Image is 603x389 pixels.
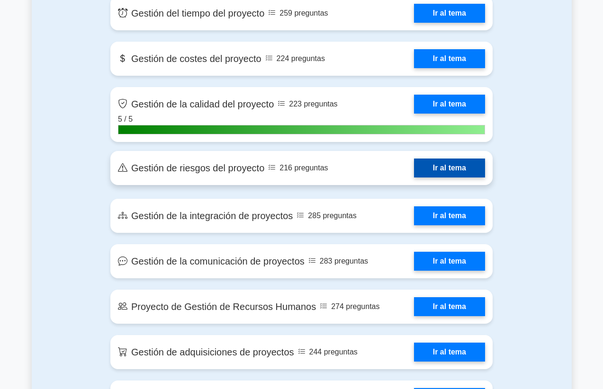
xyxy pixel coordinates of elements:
[414,252,485,271] a: Ir al tema
[414,49,485,68] a: Ir al tema
[414,297,485,316] a: Ir al tema
[414,4,485,23] a: Ir al tema
[414,343,485,362] a: Ir al tema
[414,159,485,177] a: Ir al tema
[414,206,485,225] a: Ir al tema
[414,95,485,114] a: Ir al tema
